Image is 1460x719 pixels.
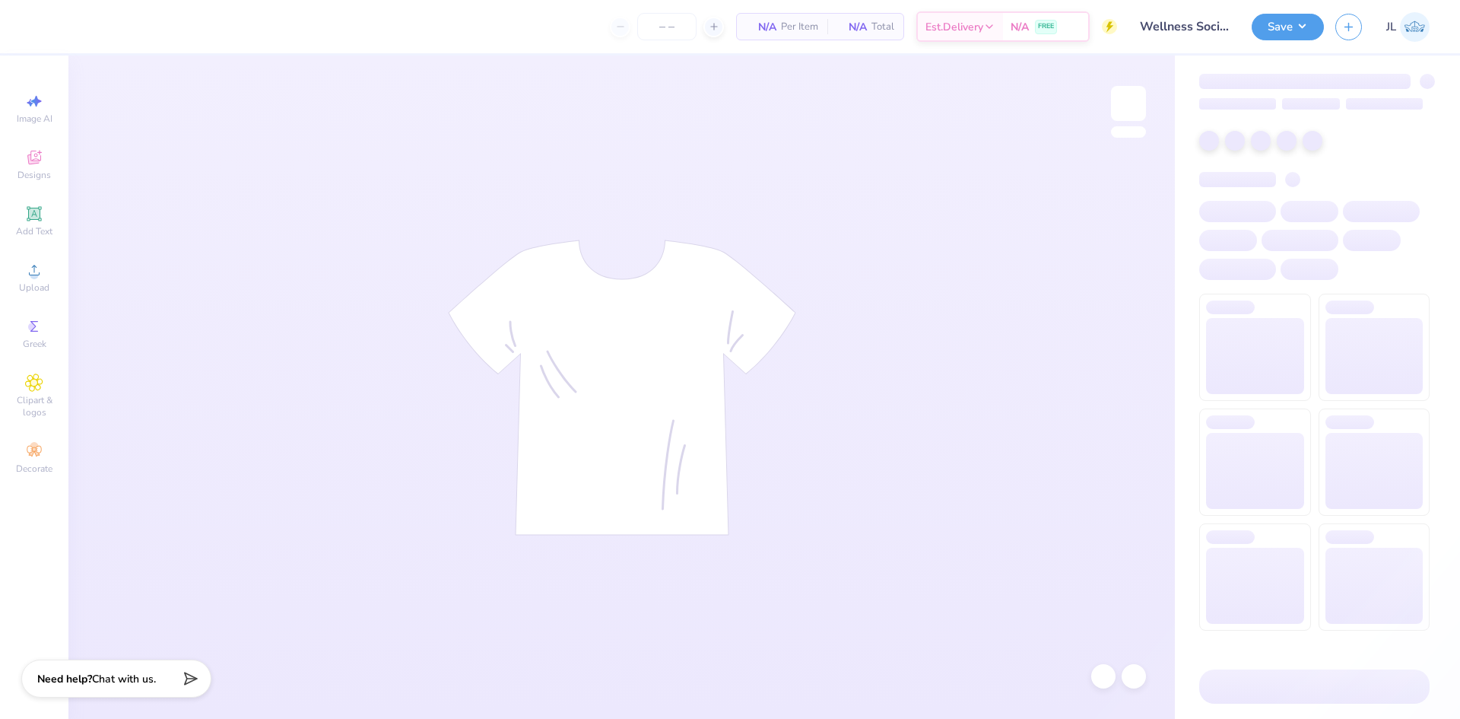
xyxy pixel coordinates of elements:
span: N/A [1011,19,1029,35]
strong: Need help? [37,672,92,686]
span: Chat with us. [92,672,156,686]
img: tee-skeleton.svg [448,240,796,536]
input: – – [637,13,697,40]
a: JL [1386,12,1430,42]
span: Per Item [781,19,818,35]
span: Decorate [16,463,52,475]
span: Image AI [17,113,52,125]
span: Clipart & logos [8,394,61,418]
span: JL [1386,18,1396,36]
span: Add Text [16,225,52,237]
input: Untitled Design [1128,11,1240,42]
button: Save [1252,14,1324,40]
span: N/A [836,19,867,35]
span: Greek [23,338,46,350]
span: N/A [746,19,776,35]
span: Upload [19,282,49,294]
span: FREE [1038,21,1054,32]
span: Est. Delivery [925,19,983,35]
span: Total [871,19,894,35]
img: Jairo Laqui [1400,12,1430,42]
span: Designs [17,169,51,181]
